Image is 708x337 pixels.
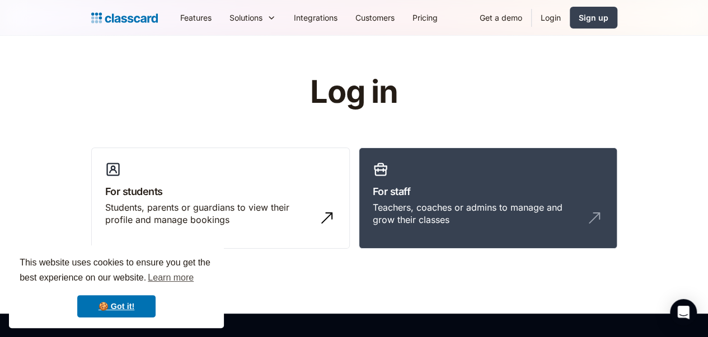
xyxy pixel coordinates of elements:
a: Features [171,5,221,30]
div: Sign up [579,12,608,23]
div: Teachers, coaches or admins to manage and grow their classes [373,201,581,226]
a: Get a demo [471,5,531,30]
a: Login [532,5,570,30]
a: Customers [346,5,404,30]
h1: Log in [176,75,532,110]
a: learn more about cookies [146,269,195,286]
div: Solutions [221,5,285,30]
a: Integrations [285,5,346,30]
div: Students, parents or guardians to view their profile and manage bookings [105,201,313,226]
span: This website uses cookies to ensure you get the best experience on our website. [20,256,213,286]
div: cookieconsent [9,245,224,328]
a: For staffTeachers, coaches or admins to manage and grow their classes [359,148,617,249]
a: Sign up [570,7,617,29]
a: home [91,10,158,26]
div: Open Intercom Messenger [670,299,697,326]
a: dismiss cookie message [77,295,156,317]
a: For studentsStudents, parents or guardians to view their profile and manage bookings [91,148,350,249]
div: Solutions [229,12,262,23]
a: Pricing [404,5,447,30]
h3: For staff [373,184,603,199]
h3: For students [105,184,336,199]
